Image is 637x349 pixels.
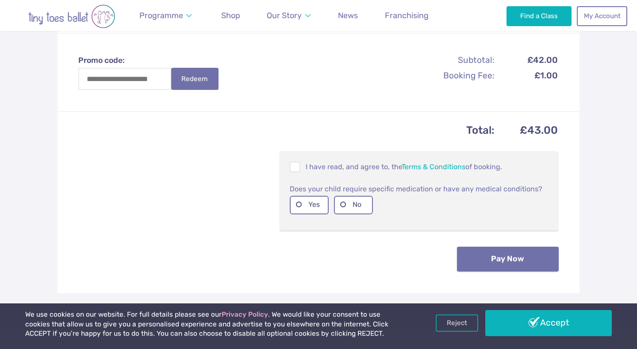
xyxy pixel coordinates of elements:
[290,162,548,172] p: I have read, and agree to, the of booking.
[290,183,548,194] p: Does your child require specific medication or have any medical conditions?
[79,121,495,140] th: Total:
[457,247,559,271] button: Pay Now
[171,68,218,90] button: Redeem
[334,6,362,26] a: News
[507,6,572,26] a: Find a Class
[10,4,134,28] img: tiny toes ballet
[139,11,183,20] span: Programme
[485,310,612,336] a: Accept
[496,68,558,83] td: £1.00
[221,11,240,20] span: Shop
[78,55,227,66] label: Promo code:
[334,196,373,214] label: No
[25,310,407,339] p: We use cookies on our website. For full details please see our . We would like your consent to us...
[267,11,302,20] span: Our Story
[135,6,196,26] a: Programme
[385,11,429,20] span: Franchising
[496,121,558,140] td: £43.00
[400,68,495,83] th: Booking Fee:
[381,6,433,26] a: Franchising
[338,11,358,20] span: News
[402,163,465,171] a: Terms & Conditions
[436,314,478,331] a: Reject
[290,196,329,214] label: Yes
[400,53,495,68] th: Subtotal:
[577,6,627,26] a: My Account
[496,53,558,68] td: £42.00
[222,310,268,318] a: Privacy Policy
[217,6,244,26] a: Shop
[263,6,315,26] a: Our Story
